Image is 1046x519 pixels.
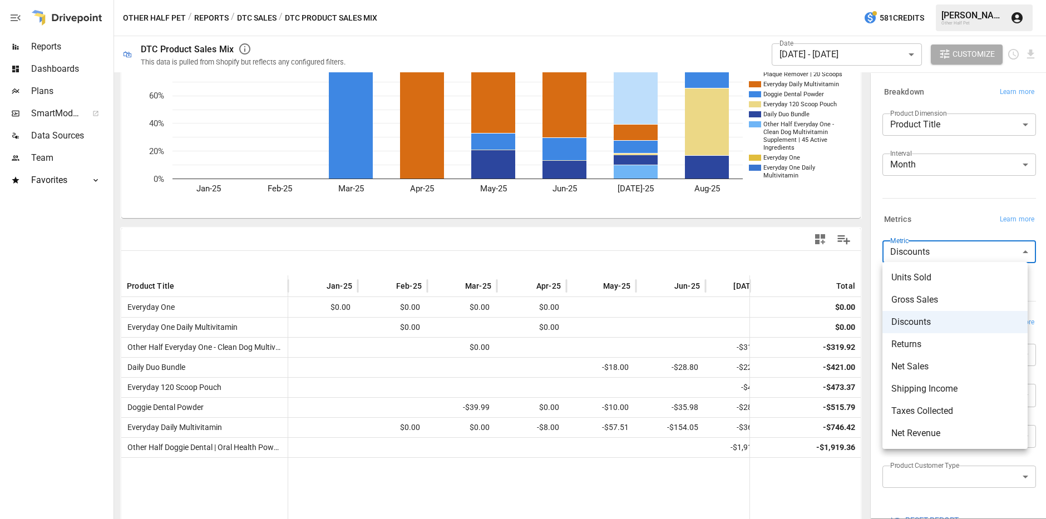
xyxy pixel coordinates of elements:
[891,360,1019,373] span: Net Sales
[891,315,1019,329] span: Discounts
[891,404,1019,418] span: Taxes Collected
[891,382,1019,396] span: Shipping Income
[891,293,1019,307] span: Gross Sales
[891,338,1019,351] span: Returns
[891,427,1019,440] span: Net Revenue
[891,271,1019,284] span: Units Sold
